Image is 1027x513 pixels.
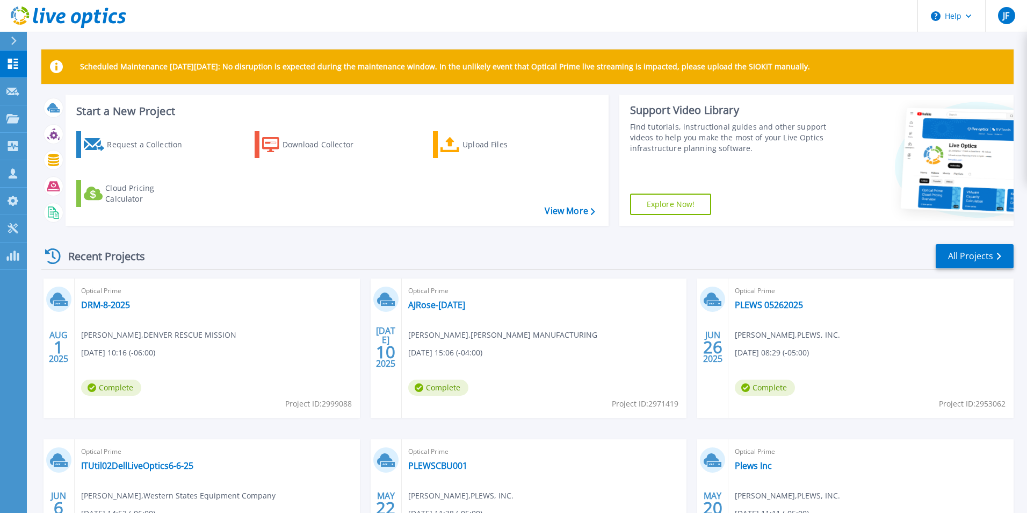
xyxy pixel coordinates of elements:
[735,285,1007,297] span: Optical Prime
[81,460,193,471] a: ITUtil02DellLiveOptics6-6-25
[735,490,840,502] span: [PERSON_NAME] , PLEWS, INC.
[54,503,63,512] span: 6
[545,206,595,216] a: View More
[433,131,553,158] a: Upload Files
[81,300,130,310] a: DRM-8-2025
[376,503,395,512] span: 22
[735,460,772,471] a: Plews Inc
[939,398,1006,410] span: Project ID: 2953062
[107,134,193,155] div: Request a Collection
[81,285,353,297] span: Optical Prime
[255,131,374,158] a: Download Collector
[735,380,795,396] span: Complete
[81,446,353,458] span: Optical Prime
[630,103,831,117] div: Support Video Library
[76,180,196,207] a: Cloud Pricing Calculator
[703,327,723,367] div: JUN 2025
[735,347,809,359] span: [DATE] 08:29 (-05:00)
[1003,11,1009,20] span: JF
[612,398,678,410] span: Project ID: 2971419
[408,380,468,396] span: Complete
[735,300,803,310] a: PLEWS 05262025
[408,285,681,297] span: Optical Prime
[703,343,722,352] span: 26
[408,490,513,502] span: [PERSON_NAME] , PLEWS, INC.
[376,347,395,357] span: 10
[48,327,69,367] div: AUG 2025
[81,329,236,341] span: [PERSON_NAME] , DENVER RESCUE MISSION
[936,244,1014,268] a: All Projects
[76,105,595,117] h3: Start a New Project
[408,329,597,341] span: [PERSON_NAME] , [PERSON_NAME] MANUFACTURING
[630,194,712,215] a: Explore Now!
[703,503,722,512] span: 20
[408,460,467,471] a: PLEWSCBU001
[462,134,548,155] div: Upload Files
[735,329,840,341] span: [PERSON_NAME] , PLEWS, INC.
[285,398,352,410] span: Project ID: 2999088
[408,446,681,458] span: Optical Prime
[735,446,1007,458] span: Optical Prime
[80,62,810,71] p: Scheduled Maintenance [DATE][DATE]: No disruption is expected during the maintenance window. In t...
[408,347,482,359] span: [DATE] 15:06 (-04:00)
[81,380,141,396] span: Complete
[81,347,155,359] span: [DATE] 10:16 (-06:00)
[76,131,196,158] a: Request a Collection
[41,243,160,269] div: Recent Projects
[54,343,63,352] span: 1
[408,300,465,310] a: AJRose-[DATE]
[105,183,191,204] div: Cloud Pricing Calculator
[81,490,276,502] span: [PERSON_NAME] , Western States Equipment Company
[283,134,368,155] div: Download Collector
[375,327,396,367] div: [DATE] 2025
[630,122,831,154] div: Find tutorials, instructional guides and other support videos to help you make the most of your L...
